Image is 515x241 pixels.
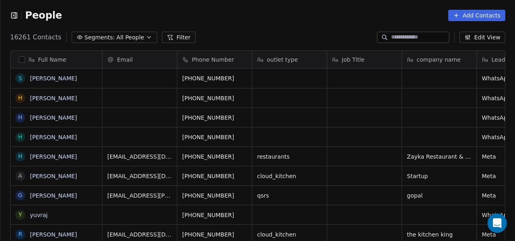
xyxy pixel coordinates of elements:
[182,153,247,161] span: [PHONE_NUMBER]
[30,192,77,199] a: [PERSON_NAME]
[407,172,472,180] span: Startup
[460,32,505,43] button: Edit View
[407,192,472,200] span: gopal
[407,230,472,239] span: the kitchen king
[107,172,172,180] span: [EMAIL_ADDRESS][DOMAIN_NAME]
[407,153,472,161] span: Zayka Restaurant & catering Kirandul
[182,211,247,219] span: [PHONE_NUMBER]
[19,74,22,83] div: S
[257,192,322,200] span: qsrs
[18,230,22,239] div: R
[192,56,234,64] span: Phone Number
[257,230,322,239] span: cloud_kitchen
[252,51,327,68] div: outlet type
[18,191,23,200] div: G
[30,95,77,101] a: [PERSON_NAME]
[117,33,144,42] span: All People
[182,74,247,82] span: [PHONE_NUMBER]
[11,51,102,68] div: Full Name
[25,9,62,22] span: People
[30,173,77,179] a: [PERSON_NAME]
[107,192,172,200] span: [EMAIL_ADDRESS][PERSON_NAME][DOMAIN_NAME]
[182,94,247,102] span: [PHONE_NUMBER]
[30,153,77,160] a: [PERSON_NAME]
[117,56,133,64] span: Email
[257,153,322,161] span: restaurants
[19,211,22,219] div: y
[107,230,172,239] span: [EMAIL_ADDRESS][DOMAIN_NAME]
[417,56,461,64] span: company name
[18,152,23,161] div: H
[85,33,115,42] span: Segments:
[30,75,77,82] a: [PERSON_NAME]
[18,133,23,141] div: H
[487,213,507,233] div: Open Intercom Messenger
[177,51,252,68] div: Phone Number
[327,51,402,68] div: Job Title
[18,113,23,122] div: H
[10,32,62,42] span: 16261 Contacts
[267,56,298,64] span: outlet type
[182,114,247,122] span: [PHONE_NUMBER]
[18,94,23,102] div: H
[182,133,247,141] span: [PHONE_NUMBER]
[402,51,477,68] div: company name
[342,56,364,64] span: Job Title
[18,172,22,180] div: A
[448,10,505,21] button: Add Contacts
[257,172,322,180] span: cloud_kitchen
[107,153,172,161] span: [EMAIL_ADDRESS][DOMAIN_NAME]
[182,172,247,180] span: [PHONE_NUMBER]
[38,56,66,64] span: Full Name
[30,212,48,218] a: yuvraj
[162,32,196,43] button: Filter
[182,192,247,200] span: [PHONE_NUMBER]
[30,231,77,238] a: [PERSON_NAME]
[30,114,77,121] a: [PERSON_NAME]
[102,51,177,68] div: Email
[182,230,247,239] span: [PHONE_NUMBER]
[30,134,77,140] a: [PERSON_NAME]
